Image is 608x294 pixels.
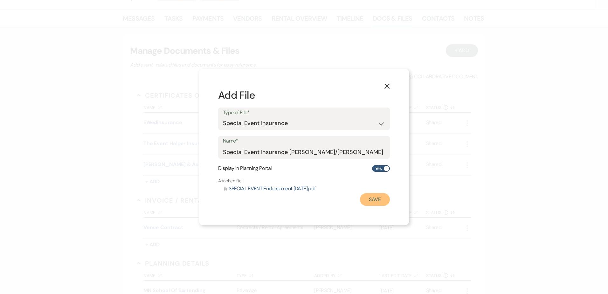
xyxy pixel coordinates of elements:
label: Type of File* [223,108,385,117]
span: SPECIAL EVENT Endorsement [DATE].pdf [229,185,315,192]
label: Name* [223,136,385,146]
span: Yes [375,164,382,172]
h2: Add File [218,88,390,102]
div: Display in Planning Portal [218,164,390,172]
button: Save [360,193,390,206]
p: Attached file : [218,177,315,184]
